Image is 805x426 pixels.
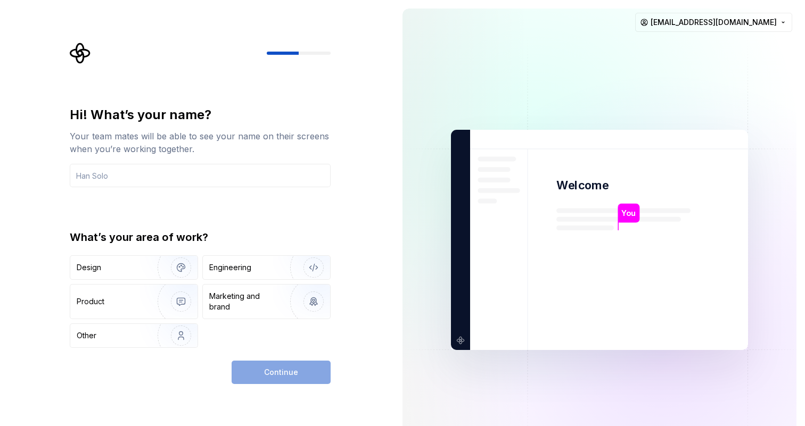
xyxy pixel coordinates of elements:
p: Welcome [556,178,609,193]
div: What’s your area of work? [70,230,331,245]
div: Your team mates will be able to see your name on their screens when you’re working together. [70,130,331,155]
input: Han Solo [70,164,331,187]
svg: Supernova Logo [70,43,91,64]
p: You [621,207,636,219]
div: Hi! What’s your name? [70,106,331,123]
div: Engineering [209,262,251,273]
div: Design [77,262,101,273]
div: Product [77,296,104,307]
div: Other [77,330,96,341]
div: Marketing and brand [209,291,281,312]
button: [EMAIL_ADDRESS][DOMAIN_NAME] [635,13,792,32]
span: [EMAIL_ADDRESS][DOMAIN_NAME] [651,17,777,28]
